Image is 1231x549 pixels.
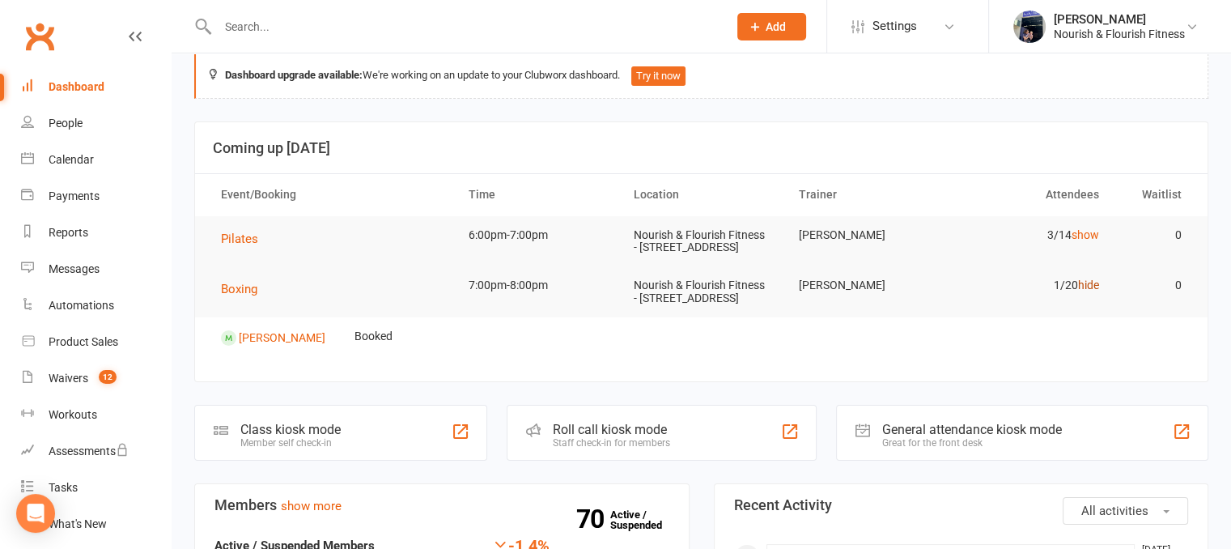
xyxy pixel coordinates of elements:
[221,232,258,246] span: Pilates
[49,299,114,312] div: Automations
[221,282,257,296] span: Boxing
[21,360,171,397] a: Waivers 12
[49,189,100,202] div: Payments
[213,15,716,38] input: Search...
[783,216,949,254] td: [PERSON_NAME]
[221,229,270,249] button: Pilates
[281,499,342,513] a: show more
[882,437,1062,449] div: Great for the front desk
[49,372,88,385] div: Waivers
[49,481,78,494] div: Tasks
[221,279,269,299] button: Boxing
[206,174,454,215] th: Event/Booking
[576,507,610,531] strong: 70
[766,20,786,33] span: Add
[21,215,171,251] a: Reports
[21,105,171,142] a: People
[553,422,670,437] div: Roll call kiosk mode
[949,266,1114,304] td: 1/20
[239,331,325,344] a: [PERSON_NAME]
[783,174,949,215] th: Trainer
[21,251,171,287] a: Messages
[454,174,619,215] th: Time
[49,226,88,239] div: Reports
[21,324,171,360] a: Product Sales
[19,16,60,57] a: Clubworx
[213,140,1190,156] h3: Coming up [DATE]
[737,13,806,40] button: Add
[21,287,171,324] a: Automations
[21,397,171,433] a: Workouts
[882,422,1062,437] div: General attendance kiosk mode
[1078,279,1099,292] a: hide
[49,335,118,348] div: Product Sales
[1114,266,1196,304] td: 0
[21,69,171,105] a: Dashboard
[1054,27,1185,41] div: Nourish & Flourish Fitness
[734,497,1189,513] h3: Recent Activity
[49,262,100,275] div: Messages
[49,408,97,421] div: Workouts
[872,8,917,45] span: Settings
[49,153,94,166] div: Calendar
[619,216,784,267] td: Nourish & Flourish Fitness - [STREET_ADDRESS]
[783,266,949,304] td: [PERSON_NAME]
[619,266,784,317] td: Nourish & Flourish Fitness - [STREET_ADDRESS]
[454,266,619,304] td: 7:00pm-8:00pm
[1081,504,1148,518] span: All activities
[194,53,1208,99] div: We're working on an update to your Clubworx dashboard.
[1013,11,1046,43] img: thumb_image1701402040.png
[454,216,619,254] td: 6:00pm-7:00pm
[1072,228,1099,241] a: show
[240,422,341,437] div: Class kiosk mode
[949,174,1114,215] th: Attendees
[619,174,784,215] th: Location
[16,494,55,533] div: Open Intercom Messenger
[553,437,670,449] div: Staff check-in for members
[1063,497,1188,525] button: All activities
[1114,174,1196,215] th: Waitlist
[21,433,171,470] a: Assessments
[21,470,171,506] a: Tasks
[21,506,171,543] a: What's New
[631,66,686,86] button: Try it now
[225,69,363,81] strong: Dashboard upgrade available:
[49,517,107,530] div: What's New
[21,142,171,178] a: Calendar
[949,216,1114,254] td: 3/14
[610,497,681,543] a: 70Active / Suspended
[1114,216,1196,254] td: 0
[49,80,104,93] div: Dashboard
[21,178,171,215] a: Payments
[49,117,83,130] div: People
[240,437,341,449] div: Member self check-in
[99,370,117,384] span: 12
[214,497,669,513] h3: Members
[340,317,407,355] td: Booked
[49,445,129,457] div: Assessments
[1054,12,1185,27] div: [PERSON_NAME]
